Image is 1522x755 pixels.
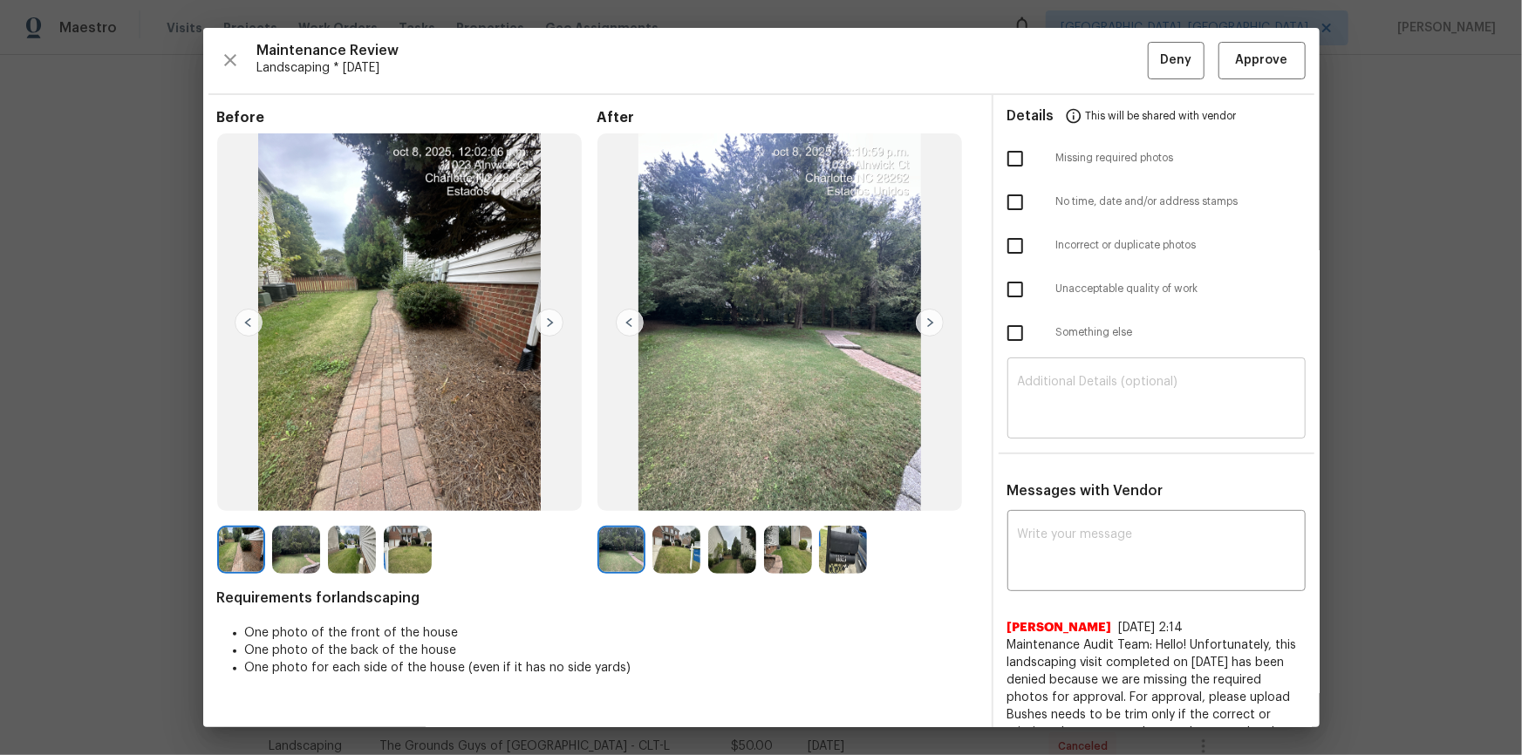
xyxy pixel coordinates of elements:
[993,311,1320,355] div: Something else
[993,268,1320,311] div: Unacceptable quality of work
[217,109,597,126] span: Before
[1218,42,1306,79] button: Approve
[597,109,978,126] span: After
[1056,151,1306,166] span: Missing required photos
[1119,622,1184,634] span: [DATE] 2:14
[1056,238,1306,253] span: Incorrect or duplicate photos
[993,224,1320,268] div: Incorrect or duplicate photos
[235,309,263,337] img: left-chevron-button-url
[1086,95,1237,137] span: This will be shared with vendor
[245,642,978,659] li: One photo of the back of the house
[257,42,1148,59] span: Maintenance Review
[1007,95,1054,137] span: Details
[993,180,1320,224] div: No time, date and/or address stamps
[616,309,644,337] img: left-chevron-button-url
[1056,282,1306,296] span: Unacceptable quality of work
[916,309,944,337] img: right-chevron-button-url
[1236,50,1288,71] span: Approve
[1007,484,1164,498] span: Messages with Vendor
[1148,42,1205,79] button: Deny
[1056,325,1306,340] span: Something else
[1056,194,1306,209] span: No time, date and/or address stamps
[993,137,1320,180] div: Missing required photos
[245,624,978,642] li: One photo of the front of the house
[1007,619,1112,636] span: [PERSON_NAME]
[245,659,978,677] li: One photo for each side of the house (even if it has no side yards)
[257,59,1148,77] span: Landscaping * [DATE]
[536,309,563,337] img: right-chevron-button-url
[217,589,978,607] span: Requirements for landscaping
[1160,50,1191,71] span: Deny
